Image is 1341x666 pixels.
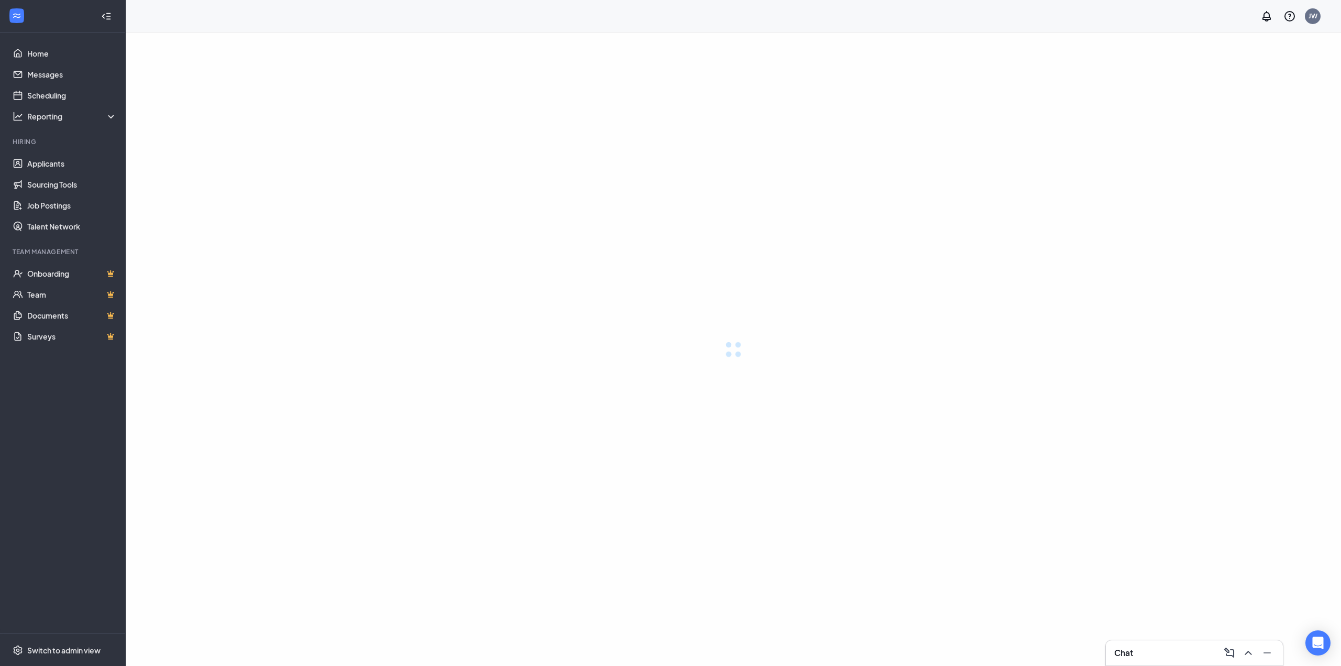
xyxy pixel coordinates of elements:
[27,85,117,106] a: Scheduling
[13,247,115,256] div: Team Management
[17,17,25,25] img: logo_orange.svg
[27,64,117,85] a: Messages
[27,284,117,305] a: TeamCrown
[27,263,117,284] a: OnboardingCrown
[27,195,117,216] a: Job Postings
[13,137,115,146] div: Hiring
[27,645,101,656] div: Switch to admin view
[13,645,23,656] svg: Settings
[27,27,115,36] div: Domain: [DOMAIN_NAME]
[27,216,117,237] a: Talent Network
[27,111,117,122] div: Reporting
[12,10,22,21] svg: WorkstreamLogo
[40,62,94,69] div: Domain Overview
[27,305,117,326] a: DocumentsCrown
[17,27,25,36] img: website_grey.svg
[1220,645,1237,661] button: ComposeMessage
[1261,647,1273,659] svg: Minimize
[116,62,177,69] div: Keywords by Traffic
[1239,645,1256,661] button: ChevronUp
[1283,10,1296,23] svg: QuestionInfo
[27,43,117,64] a: Home
[1258,645,1274,661] button: Minimize
[29,17,51,25] div: v 4.0.25
[101,11,112,21] svg: Collapse
[28,61,37,69] img: tab_domain_overview_orange.svg
[1309,12,1317,20] div: JW
[27,153,117,174] a: Applicants
[1223,647,1236,659] svg: ComposeMessage
[1260,10,1273,23] svg: Notifications
[1305,630,1331,656] div: Open Intercom Messenger
[27,174,117,195] a: Sourcing Tools
[13,111,23,122] svg: Analysis
[27,326,117,347] a: SurveysCrown
[104,61,113,69] img: tab_keywords_by_traffic_grey.svg
[1114,647,1133,659] h3: Chat
[1242,647,1255,659] svg: ChevronUp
